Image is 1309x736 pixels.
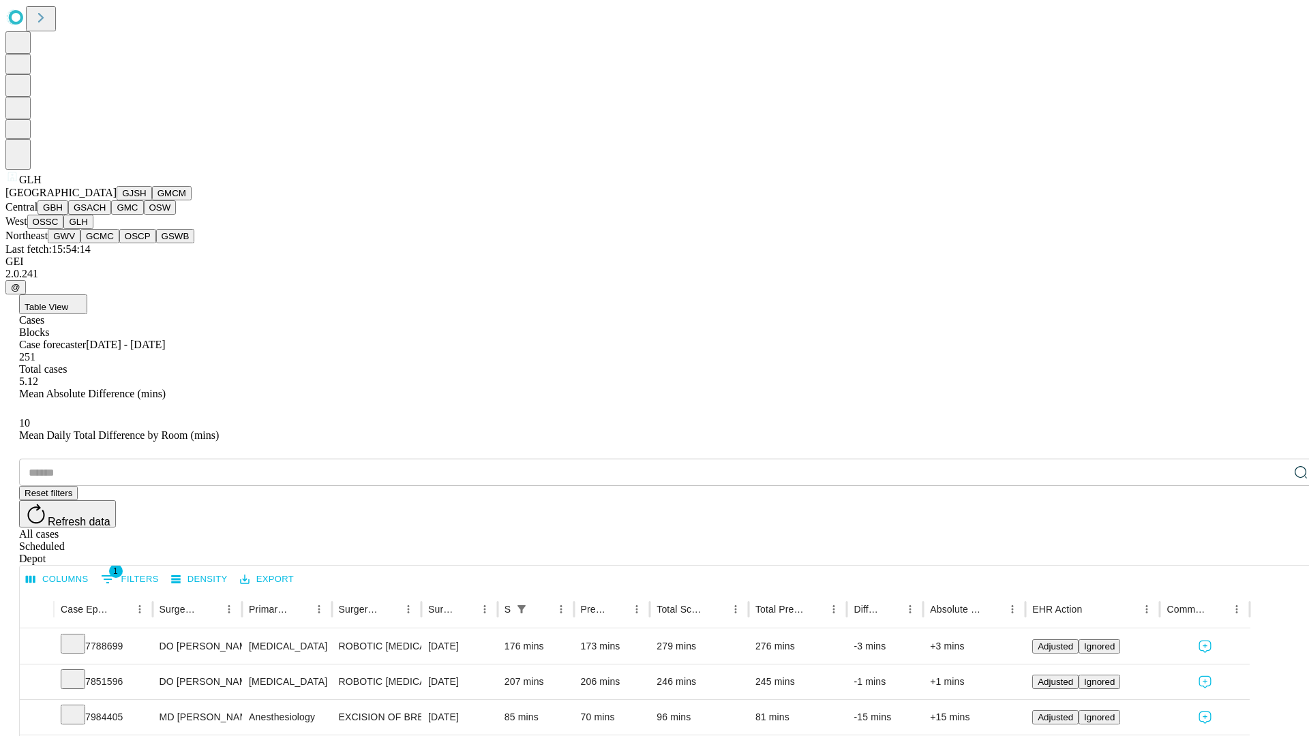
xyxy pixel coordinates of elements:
div: 7788699 [61,629,146,664]
div: GEI [5,256,1304,268]
button: Menu [220,600,239,619]
span: [GEOGRAPHIC_DATA] [5,187,117,198]
span: Mean Daily Total Difference by Room (mins) [19,429,219,441]
div: -3 mins [854,629,916,664]
button: Menu [1227,600,1246,619]
button: Sort [608,600,627,619]
div: DO [PERSON_NAME] [160,664,235,699]
button: Sort [456,600,475,619]
div: 246 mins [657,664,742,699]
div: 279 mins [657,629,742,664]
button: Menu [627,600,646,619]
div: DO [PERSON_NAME] [160,629,235,664]
button: Sort [290,600,310,619]
button: Reset filters [19,486,78,500]
div: Primary Service [249,604,288,615]
div: [DATE] [428,629,491,664]
div: 81 mins [755,700,841,735]
div: [MEDICAL_DATA] [249,664,325,699]
div: EXCISION OF BREAST LESION RADIOLOGICAL MARKER [339,700,415,735]
button: Refresh data [19,500,116,527]
button: OSW [144,200,177,215]
button: Adjusted [1032,675,1079,689]
div: Absolute Difference [930,604,982,615]
div: Case Epic Id [61,604,110,615]
div: [DATE] [428,664,491,699]
button: Sort [882,600,901,619]
div: Scheduled In Room Duration [505,604,511,615]
span: Northeast [5,230,48,241]
button: Show filters [512,600,531,619]
span: Adjusted [1038,677,1073,687]
button: GMC [111,200,143,215]
span: 5.12 [19,375,38,387]
button: @ [5,280,26,294]
button: GJSH [117,186,152,200]
span: Ignored [1084,677,1115,687]
div: 245 mins [755,664,841,699]
div: ROBOTIC [MEDICAL_DATA] PARTIAL [MEDICAL_DATA] REMOVAL OF TERMINAL [MEDICAL_DATA] [339,629,415,664]
div: 96 mins [657,700,742,735]
span: Last fetch: 15:54:14 [5,243,91,255]
button: Menu [310,600,329,619]
button: Menu [824,600,843,619]
button: Sort [111,600,130,619]
button: GLH [63,215,93,229]
div: +1 mins [930,664,1019,699]
span: 1 [109,564,123,578]
button: GWV [48,229,80,243]
div: Total Scheduled Duration [657,604,706,615]
button: GSACH [68,200,111,215]
span: GLH [19,174,42,185]
button: Sort [380,600,399,619]
span: @ [11,282,20,292]
div: 70 mins [581,700,644,735]
button: Expand [27,635,47,659]
div: 276 mins [755,629,841,664]
button: Sort [984,600,1003,619]
div: 173 mins [581,629,644,664]
button: Export [237,569,297,590]
div: Surgery Date [428,604,455,615]
div: Surgery Name [339,604,378,615]
button: Sort [532,600,552,619]
span: Central [5,201,37,213]
button: Ignored [1079,639,1120,654]
button: Adjusted [1032,639,1079,654]
div: Difference [854,604,880,615]
button: Table View [19,294,87,314]
div: 207 mins [505,664,567,699]
button: Menu [1137,600,1156,619]
span: Refresh data [48,516,110,527]
div: +15 mins [930,700,1019,735]
button: Sort [200,600,220,619]
button: Menu [475,600,494,619]
div: 176 mins [505,629,567,664]
button: Menu [1003,600,1022,619]
div: Predicted In Room Duration [581,604,607,615]
div: 85 mins [505,700,567,735]
span: Ignored [1084,641,1115,651]
button: Density [168,569,231,590]
button: GCMC [80,229,119,243]
button: Sort [1208,600,1227,619]
button: Menu [726,600,745,619]
span: [DATE] - [DATE] [86,339,165,350]
button: Show filters [97,568,162,590]
div: Total Predicted Duration [755,604,804,615]
button: Sort [707,600,726,619]
div: 1 active filter [512,600,531,619]
div: [MEDICAL_DATA] [249,629,325,664]
button: Ignored [1079,675,1120,689]
button: GSWB [156,229,195,243]
span: Reset filters [25,488,72,498]
button: Ignored [1079,710,1120,724]
button: Menu [901,600,920,619]
div: 206 mins [581,664,644,699]
div: [DATE] [428,700,491,735]
div: MD [PERSON_NAME] [PERSON_NAME] Md [160,700,235,735]
button: Expand [27,671,47,694]
button: Select columns [22,569,92,590]
span: 10 [19,417,30,429]
div: -1 mins [854,664,916,699]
